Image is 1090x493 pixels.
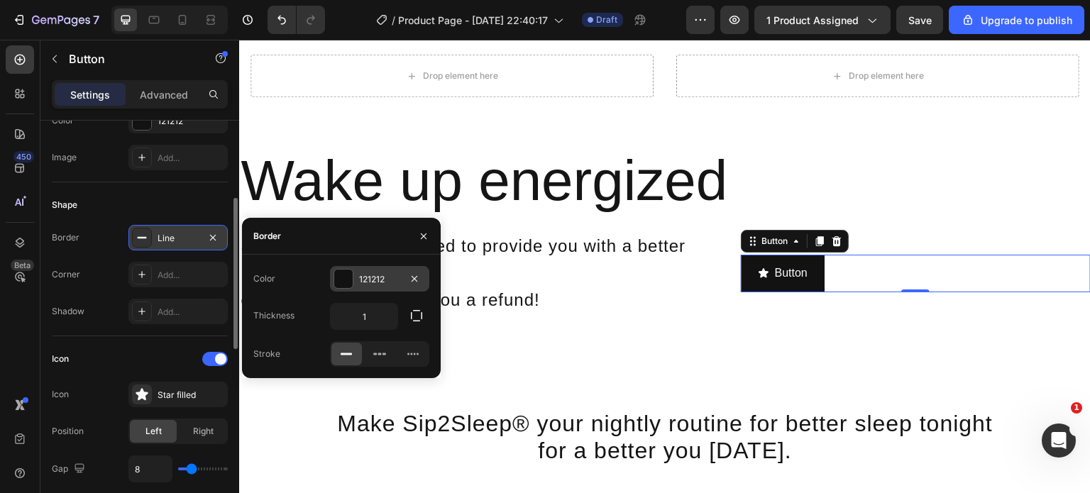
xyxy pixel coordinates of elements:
div: Icon [52,388,69,401]
strong: after 30- [664,452,737,471]
iframe: Design area [239,40,1090,493]
div: Corner [52,268,80,281]
button: <p>Button</p> [502,215,585,253]
div: Shadow [52,305,84,318]
div: Button [519,195,551,208]
span: Save [908,14,932,26]
p: for a better you [DATE]. [1,397,850,424]
span: Left [145,425,162,438]
button: 7 [6,6,106,34]
div: Stroke [253,348,280,360]
p: Sip2Sleep® is guaranteed to provide you with a better nights sleep [1,448,850,475]
div: Icon [52,353,69,365]
button: 1 product assigned [754,6,891,34]
div: Position [52,425,84,438]
button: Upgrade to publish [949,6,1084,34]
p: 7 [93,11,99,28]
div: 121212 [158,115,224,128]
div: Undo/Redo [268,6,325,34]
div: Star filled [158,389,224,401]
div: Thickness [253,309,294,322]
p: Settings [70,87,110,102]
div: Shape [52,199,77,211]
div: Border [52,231,79,244]
p: Make Sip2Sleep® your nightly routine for better sleep tonight [1,370,850,397]
iframe: Intercom live chat [1042,423,1076,458]
div: Color [253,272,275,285]
span: / [392,13,395,28]
span: Product Page - [DATE] 22:40:17 [398,13,548,28]
span: 1 [1071,402,1082,414]
div: Line [158,232,199,245]
input: Auto [331,304,397,329]
span: Draft [596,13,617,26]
div: 121212 [359,273,400,286]
p: Button [69,50,189,67]
span: 1 product assigned [766,13,859,28]
span: Right [193,425,214,438]
div: Add... [158,152,224,165]
div: Gap [52,460,88,479]
div: Add... [158,306,224,318]
div: Border [253,230,281,243]
input: Auto [129,456,172,482]
div: Upgrade to publish [961,13,1072,28]
div: Image [52,151,77,164]
div: 450 [13,151,34,162]
div: Color [52,114,74,127]
p: Button [536,223,568,244]
div: Beta [11,260,34,271]
p: Advanced [140,87,188,102]
div: Add... [158,269,224,282]
button: Save [896,6,943,34]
